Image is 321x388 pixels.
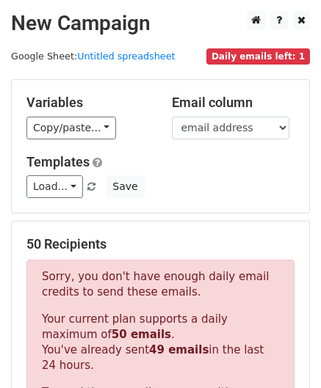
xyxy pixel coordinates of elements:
a: Load... [26,175,83,198]
h2: New Campaign [11,11,310,36]
h5: Variables [26,95,150,111]
a: Untitled spreadsheet [77,51,175,62]
button: Save [106,175,144,198]
p: Sorry, you don't have enough daily email credits to send these emails. [42,269,279,300]
span: Daily emails left: 1 [206,48,310,65]
p: Your current plan supports a daily maximum of . You've already sent in the last 24 hours. [42,312,279,373]
a: Templates [26,154,90,169]
a: Daily emails left: 1 [206,51,310,62]
strong: 49 emails [149,343,209,356]
h5: 50 Recipients [26,236,295,252]
a: Copy/paste... [26,117,116,139]
small: Google Sheet: [11,51,176,62]
strong: 50 emails [112,328,171,341]
h5: Email column [172,95,295,111]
